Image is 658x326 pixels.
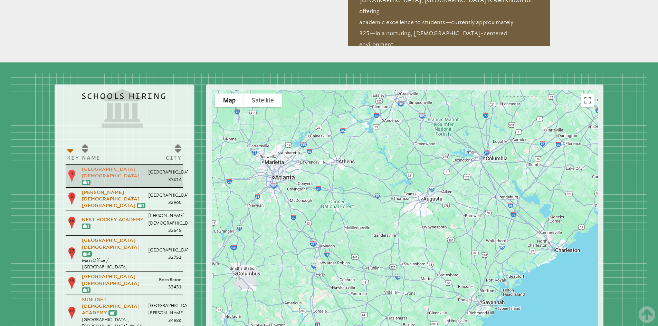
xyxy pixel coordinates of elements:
[244,93,282,107] button: Show satellite imagery
[82,297,140,315] a: Sunlight [DEMOGRAPHIC_DATA] Academy
[110,310,116,315] a: 1
[83,224,89,229] a: 1
[83,251,90,256] a: 4
[82,274,140,286] a: [GEOGRAPHIC_DATA][DEMOGRAPHIC_DATA]
[148,246,181,261] p: [GEOGRAPHIC_DATA] 32751
[67,216,77,230] p: 26
[67,169,77,183] p: 4
[82,238,140,249] a: [GEOGRAPHIC_DATA][DEMOGRAPHIC_DATA]
[82,217,144,222] a: Nest Hockey Academy
[215,93,244,107] button: Show street map
[148,302,181,324] p: [GEOGRAPHIC_DATA][PERSON_NAME] 34986
[82,167,140,178] a: [GEOGRAPHIC_DATA][DEMOGRAPHIC_DATA]
[67,306,77,320] p: 37
[67,192,77,206] p: 5
[148,212,181,234] p: [PERSON_NAME][DEMOGRAPHIC_DATA] 33545
[82,154,145,161] p: Name
[67,154,79,161] p: Key
[82,257,145,270] p: Main Office / [GEOGRAPHIC_DATA]
[83,287,89,293] a: 1
[67,247,77,260] p: 27
[148,168,181,183] p: [GEOGRAPHIC_DATA] 33614
[83,180,89,185] a: 1
[148,276,181,291] p: Boca Raton 33431
[148,154,181,161] p: City
[82,190,140,208] a: [PERSON_NAME][DEMOGRAPHIC_DATA][GEOGRAPHIC_DATA]
[138,203,144,208] a: 1
[581,93,594,107] button: Toggle fullscreen view
[67,276,77,290] p: 35
[148,191,181,206] p: [GEOGRAPHIC_DATA] 32960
